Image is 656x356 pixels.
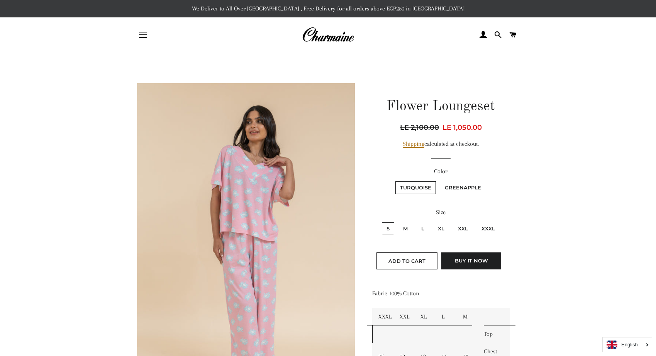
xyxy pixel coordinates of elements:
label: M [398,222,412,235]
button: Buy it now [441,252,501,269]
td: L [436,308,457,325]
span: LE 2,100.00 [400,122,441,133]
td: M [457,308,478,325]
a: Shipping [403,140,424,148]
td: XXXL [373,308,394,325]
button: Add to Cart [376,252,437,269]
label: Turquoise [395,181,436,194]
p: Fabric 100% Cotton [372,289,509,298]
label: XXXL [477,222,500,235]
span: LE 1,050.00 [442,123,482,132]
img: Charmaine Egypt [302,26,354,43]
h1: Flower Loungeset [372,97,509,116]
td: XL [415,308,436,325]
label: XXL [453,222,473,235]
span: Add to Cart [388,258,425,264]
label: Color [372,167,509,176]
td: XXL [394,308,415,325]
td: Top [478,325,509,343]
a: English [607,341,648,349]
i: English [621,342,638,347]
label: XL [433,222,449,235]
label: Greenapple [440,181,486,194]
label: S [382,222,394,235]
label: Size [372,208,509,217]
div: calculated at checkout. [372,139,509,149]
label: L [417,222,429,235]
